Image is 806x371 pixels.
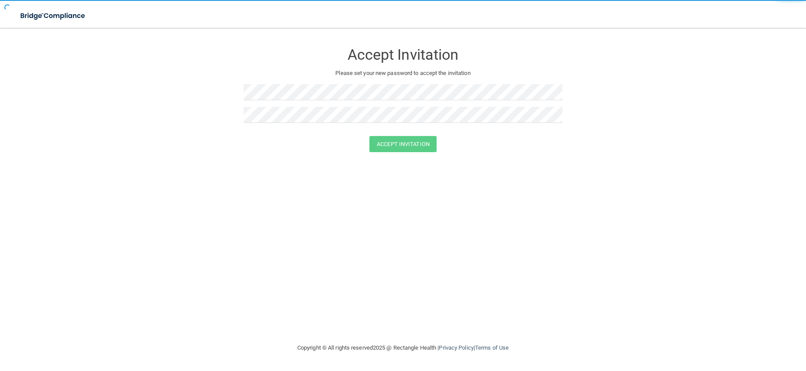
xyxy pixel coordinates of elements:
[244,47,562,63] h3: Accept Invitation
[369,136,437,152] button: Accept Invitation
[244,334,562,362] div: Copyright © All rights reserved 2025 @ Rectangle Health | |
[250,68,556,78] p: Please set your new password to accept the invitation
[475,344,509,351] a: Terms of Use
[439,344,473,351] a: Privacy Policy
[13,7,93,25] img: bridge_compliance_login_screen.278c3ca4.svg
